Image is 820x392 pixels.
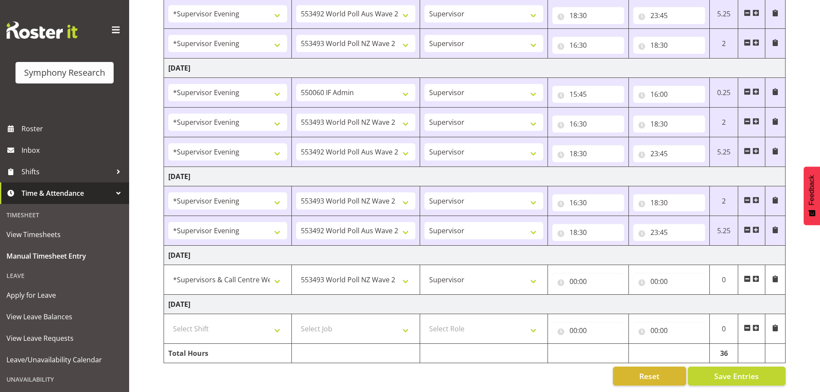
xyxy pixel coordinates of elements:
[24,66,105,79] div: Symphony Research
[164,246,786,265] td: [DATE]
[6,353,123,366] span: Leave/Unavailability Calendar
[688,367,786,386] button: Save Entries
[164,344,292,363] td: Total Hours
[633,115,705,133] input: Click to select...
[633,322,705,339] input: Click to select...
[808,175,816,205] span: Feedback
[633,273,705,290] input: Click to select...
[552,37,624,54] input: Click to select...
[613,367,686,386] button: Reset
[6,250,123,262] span: Manual Timesheet Entry
[6,289,123,302] span: Apply for Leave
[709,216,738,246] td: 5.25
[552,273,624,290] input: Click to select...
[552,322,624,339] input: Click to select...
[2,284,127,306] a: Apply for Leave
[164,59,786,78] td: [DATE]
[6,332,123,345] span: View Leave Requests
[552,115,624,133] input: Click to select...
[552,194,624,211] input: Click to select...
[552,7,624,24] input: Click to select...
[714,370,759,382] span: Save Entries
[552,86,624,103] input: Click to select...
[709,78,738,108] td: 0.25
[22,187,112,200] span: Time & Attendance
[6,310,123,323] span: View Leave Balances
[633,194,705,211] input: Click to select...
[164,295,786,314] td: [DATE]
[2,370,127,388] div: Unavailability
[709,314,738,344] td: 0
[2,349,127,370] a: Leave/Unavailability Calendar
[633,7,705,24] input: Click to select...
[709,137,738,167] td: 5.25
[633,37,705,54] input: Click to select...
[2,327,127,349] a: View Leave Requests
[709,186,738,216] td: 2
[6,228,123,241] span: View Timesheets
[2,206,127,224] div: Timesheet
[804,167,820,225] button: Feedback - Show survey
[2,306,127,327] a: View Leave Balances
[633,224,705,241] input: Click to select...
[552,145,624,162] input: Click to select...
[22,122,125,135] span: Roster
[639,370,659,382] span: Reset
[709,265,738,295] td: 0
[552,224,624,241] input: Click to select...
[164,167,786,186] td: [DATE]
[709,29,738,59] td: 2
[22,144,125,157] span: Inbox
[22,165,112,178] span: Shifts
[2,245,127,267] a: Manual Timesheet Entry
[6,22,77,39] img: Rosterit website logo
[709,344,738,363] td: 36
[633,145,705,162] input: Click to select...
[2,224,127,245] a: View Timesheets
[633,86,705,103] input: Click to select...
[2,267,127,284] div: Leave
[709,108,738,137] td: 2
